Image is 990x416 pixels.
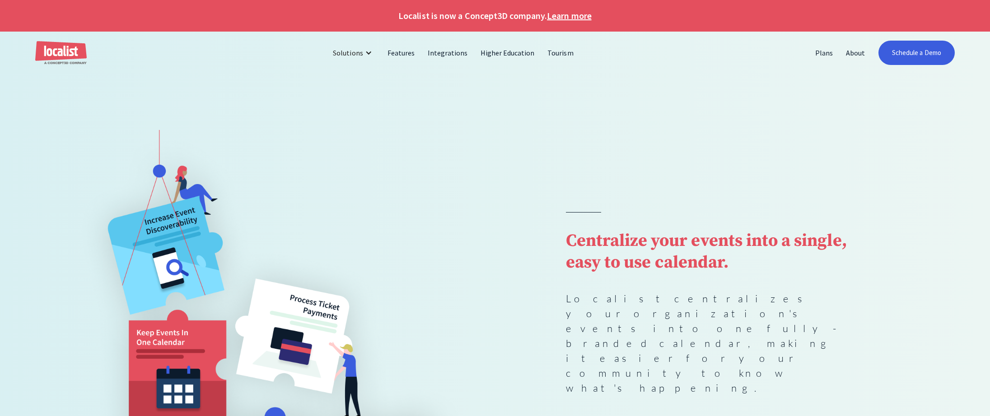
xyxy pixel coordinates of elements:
a: Features [381,42,421,64]
div: Solutions [333,47,363,58]
a: Plans [809,42,840,64]
a: Tourism [541,42,580,64]
a: Learn more [547,9,591,23]
div: Solutions [326,42,381,64]
a: About [840,42,872,64]
a: Integrations [421,42,474,64]
a: home [35,41,87,65]
a: Schedule a Demo [878,41,955,65]
p: Localist centralizes your organization's events into one fully-branded calendar, making it easier... [566,291,849,395]
a: Higher Education [474,42,542,64]
strong: Centralize your events into a single, easy to use calendar. [566,230,847,273]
